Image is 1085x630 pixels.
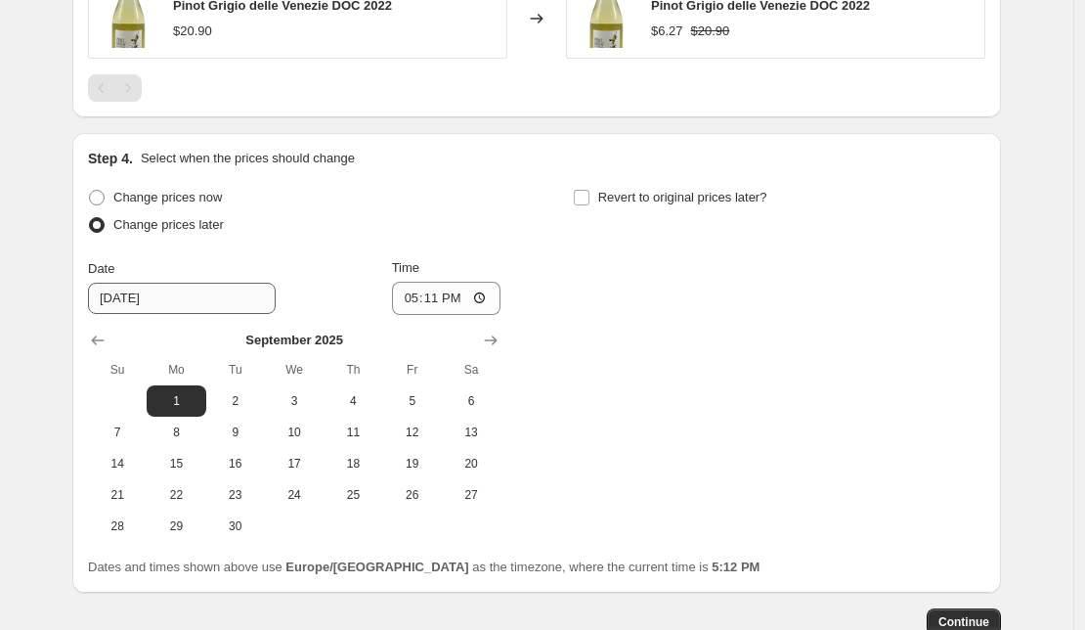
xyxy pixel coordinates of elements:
[154,456,197,472] span: 15
[147,354,205,385] th: Monday
[273,393,316,409] span: 3
[206,511,265,542] button: Tuesday September 30 2025
[265,417,324,448] button: Wednesday September 10 2025
[88,479,147,511] button: Sunday September 21 2025
[383,354,442,385] th: Friday
[383,479,442,511] button: Friday September 26 2025
[450,425,493,440] span: 13
[450,393,493,409] span: 6
[206,448,265,479] button: Tuesday September 16 2025
[651,22,683,41] div: $6.27
[442,385,500,417] button: Saturday September 6 2025
[265,479,324,511] button: Wednesday September 24 2025
[331,362,374,378] span: Th
[391,425,434,440] span: 12
[173,22,212,41] div: $20.90
[273,362,316,378] span: We
[691,22,730,41] strike: $20.90
[331,393,374,409] span: 4
[206,385,265,417] button: Tuesday September 2 2025
[331,425,374,440] span: 11
[273,487,316,503] span: 24
[154,518,197,534] span: 29
[331,487,374,503] span: 25
[324,448,382,479] button: Thursday September 18 2025
[206,479,265,511] button: Tuesday September 23 2025
[88,149,133,168] h2: Step 4.
[450,456,493,472] span: 20
[324,479,382,511] button: Thursday September 25 2025
[96,518,139,534] span: 28
[442,354,500,385] th: Saturday
[96,487,139,503] span: 21
[96,456,139,472] span: 14
[96,425,139,440] span: 7
[88,354,147,385] th: Sunday
[265,385,324,417] button: Wednesday September 3 2025
[214,518,257,534] span: 30
[113,190,222,204] span: Change prices now
[442,479,500,511] button: Saturday September 27 2025
[154,425,197,440] span: 8
[214,456,257,472] span: 16
[206,417,265,448] button: Tuesday September 9 2025
[391,393,434,409] span: 5
[383,448,442,479] button: Friday September 19 2025
[391,456,434,472] span: 19
[141,149,355,168] p: Select when the prices should change
[273,456,316,472] span: 17
[147,417,205,448] button: Monday September 8 2025
[265,354,324,385] th: Wednesday
[88,511,147,542] button: Sunday September 28 2025
[154,393,197,409] span: 1
[214,362,257,378] span: Tu
[113,217,224,232] span: Change prices later
[265,448,324,479] button: Wednesday September 17 2025
[712,560,759,574] b: 5:12 PM
[273,425,316,440] span: 10
[392,260,419,275] span: Time
[938,614,989,630] span: Continue
[88,283,276,314] input: 8/26/2025
[442,448,500,479] button: Saturday September 20 2025
[147,511,205,542] button: Monday September 29 2025
[147,448,205,479] button: Monday September 15 2025
[154,362,197,378] span: Mo
[88,417,147,448] button: Sunday September 7 2025
[324,385,382,417] button: Thursday September 4 2025
[331,456,374,472] span: 18
[383,385,442,417] button: Friday September 5 2025
[214,487,257,503] span: 23
[214,425,257,440] span: 9
[391,362,434,378] span: Fr
[206,354,265,385] th: Tuesday
[383,417,442,448] button: Friday September 12 2025
[147,385,205,417] button: Monday September 1 2025
[285,560,468,574] b: Europe/[GEOGRAPHIC_DATA]
[214,393,257,409] span: 2
[450,362,493,378] span: Sa
[477,327,504,354] button: Show next month, October 2025
[88,74,142,102] nav: Pagination
[450,487,493,503] span: 27
[88,261,114,276] span: Date
[154,487,197,503] span: 22
[88,448,147,479] button: Sunday September 14 2025
[84,327,111,354] button: Show previous month, August 2025
[147,479,205,511] button: Monday September 22 2025
[392,282,501,315] input: 12:00
[96,362,139,378] span: Su
[442,417,500,448] button: Saturday September 13 2025
[598,190,767,204] span: Revert to original prices later?
[324,417,382,448] button: Thursday September 11 2025
[391,487,434,503] span: 26
[324,354,382,385] th: Thursday
[88,560,759,574] span: Dates and times shown above use as the timezone, where the current time is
